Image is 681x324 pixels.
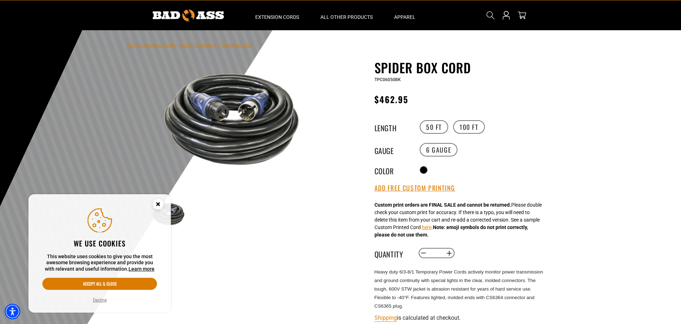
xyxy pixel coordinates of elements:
strong: Custom print orders are FINAL SALE and cannot be returned. [374,202,511,208]
a: Bad Ass Extension Cords [127,43,175,48]
button: Close this option [145,194,171,216]
span: All Other Products [320,14,373,20]
h1: Spider Box Cord [374,60,549,75]
legend: Length [374,122,410,132]
label: 50 FT [420,120,448,134]
span: Extension Cords [255,14,299,20]
button: Add Free Custom Printing [374,184,455,192]
summary: Search [485,10,496,21]
button: here [422,224,431,231]
summary: Extension Cords [245,0,310,30]
img: Bad Ass Extension Cords [153,10,224,21]
div: is calculated at checkout. [374,313,549,323]
strong: Note: emoji symbols do not print correctly, please do not use them. [374,224,528,238]
img: black [148,62,320,176]
p: This website uses cookies to give you the most awesome browsing experience and provide you with r... [42,254,157,272]
label: 6 Gauge [420,143,457,156]
span: $462.95 [374,93,409,106]
legend: Gauge [374,145,410,154]
span: › [177,43,178,48]
span: TPC06050BK [374,77,401,82]
summary: All Other Products [310,0,383,30]
span: › [219,43,220,48]
button: Accept all & close [42,278,157,290]
div: Please double check your custom print for accuracy. If there is a typo, you will need to delete t... [374,201,542,239]
a: Shipping [374,314,397,321]
div: Accessibility Menu [5,304,20,319]
h2: We use cookies [42,239,157,248]
span: Apparel [394,14,415,20]
label: 100 FT [453,120,485,134]
a: cart [516,11,528,20]
summary: Apparel [383,0,426,30]
nav: breadcrumbs [127,41,252,49]
a: This website uses cookies to give you the most awesome browsing experience and provide you with r... [129,266,154,272]
a: Return to Collection [179,43,217,48]
legend: Color [374,165,410,175]
span: Spider Box Cord [221,43,252,48]
a: Open this option [501,0,512,30]
span: Heavy duty 6/3-8/1 Temporary Power Cords actively monitor power transmission and ground continuit... [374,269,543,309]
button: Decline [91,297,109,304]
label: Quantity [374,249,410,258]
aside: Cookie Consent [28,194,171,313]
